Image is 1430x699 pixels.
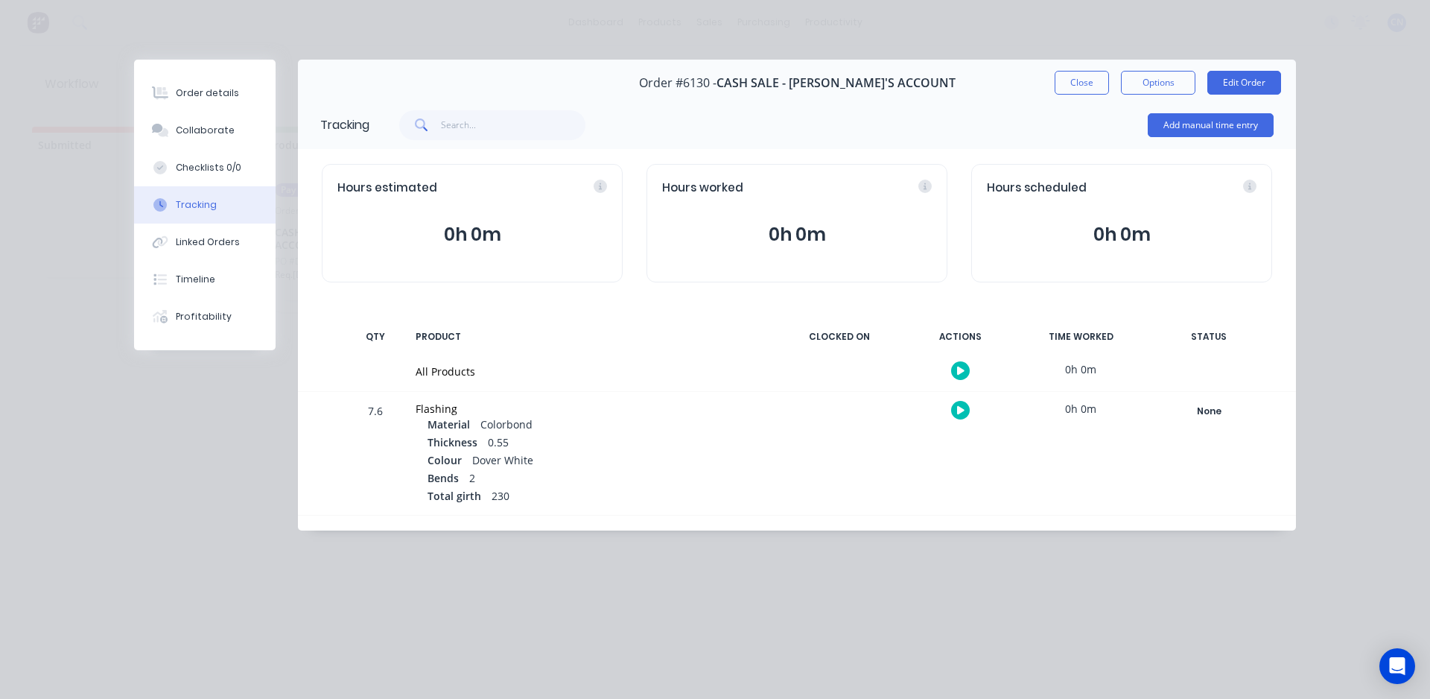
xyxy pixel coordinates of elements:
[407,321,775,352] div: PRODUCT
[134,112,276,149] button: Collaborate
[416,364,766,379] div: All Products
[987,221,1256,249] button: 0h 0m
[320,116,369,134] div: Tracking
[1025,352,1137,386] div: 0h 0m
[176,161,241,174] div: Checklists 0/0
[428,470,459,486] span: Bends
[176,124,235,137] div: Collaborate
[428,417,470,432] span: Material
[904,321,1016,352] div: ACTIONS
[176,198,217,212] div: Tracking
[1148,113,1274,137] button: Add manual time entry
[1155,402,1262,421] div: None
[428,488,766,506] div: 230
[428,434,766,452] div: 0.55
[1025,321,1137,352] div: TIME WORKED
[662,221,932,249] button: 0h 0m
[134,75,276,112] button: Order details
[428,434,477,450] span: Thickness
[176,86,239,100] div: Order details
[353,394,398,515] div: 7.6
[134,186,276,224] button: Tracking
[662,180,743,197] span: Hours worked
[1154,401,1263,422] button: None
[716,76,956,90] span: CASH SALE - [PERSON_NAME]'S ACCOUNT
[428,417,766,434] div: Colorbond
[1025,392,1137,426] div: 0h 0m
[441,110,586,140] input: Search...
[134,298,276,335] button: Profitability
[1207,71,1281,95] button: Edit Order
[416,401,766,417] div: Flashing
[134,149,276,186] button: Checklists 0/0
[176,235,240,249] div: Linked Orders
[353,321,398,352] div: QTY
[428,470,766,488] div: 2
[428,488,481,504] span: Total girth
[176,273,215,286] div: Timeline
[987,180,1087,197] span: Hours scheduled
[337,180,437,197] span: Hours estimated
[428,452,766,470] div: Dover White
[134,261,276,298] button: Timeline
[428,452,462,468] span: Colour
[134,224,276,261] button: Linked Orders
[639,76,716,90] span: Order #6130 -
[176,310,232,323] div: Profitability
[1055,71,1109,95] button: Close
[1145,321,1272,352] div: STATUS
[1379,648,1415,684] div: Open Intercom Messenger
[784,321,895,352] div: CLOCKED ON
[1121,71,1195,95] button: Options
[337,221,607,249] button: 0h 0m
